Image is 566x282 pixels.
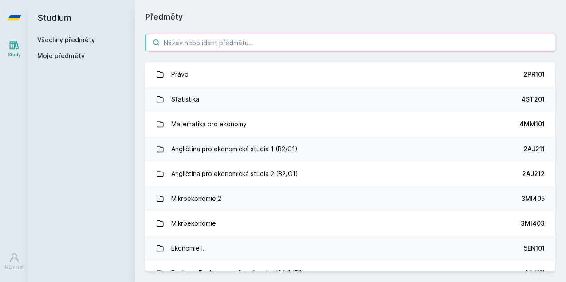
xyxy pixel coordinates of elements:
a: Matematika pro ekonomy 4MM101 [145,112,555,137]
div: 2AJ211 [523,145,545,153]
a: Study [2,35,27,63]
a: Ekonomie I. 5EN101 [145,236,555,261]
div: Právo [171,66,189,83]
div: Mikroekonomie [171,215,216,232]
div: 2AJ111 [525,269,545,278]
div: 4ST201 [521,95,545,104]
input: Název nebo ident předmětu… [145,34,555,51]
a: Uživatel [2,248,27,275]
a: Statistika 4ST201 [145,87,555,112]
a: Angličtina pro ekonomická studia 1 (B2/C1) 2AJ211 [145,137,555,161]
a: Mikroekonomie 3MI403 [145,211,555,236]
div: 4MM101 [519,120,545,129]
div: Matematika pro ekonomy [171,115,247,133]
div: Angličtina pro ekonomická studia 2 (B2/C1) [171,165,298,183]
a: Právo 2PR101 [145,62,555,87]
div: 3MI405 [521,194,545,203]
div: 2AJ212 [522,169,545,178]
div: 3MI403 [521,219,545,228]
span: Moje předměty [37,51,85,60]
div: Study [8,51,21,58]
div: Uživatel [5,264,24,270]
a: Všechny předměty [37,36,95,43]
div: Business English pro středně pokročilé 1 (B1) [171,264,304,282]
div: Ekonomie I. [171,239,204,257]
h1: Předměty [145,11,555,23]
div: Mikroekonomie 2 [171,190,221,208]
div: 2PR101 [523,70,545,79]
div: 5EN101 [524,244,545,253]
a: Angličtina pro ekonomická studia 2 (B2/C1) 2AJ212 [145,161,555,186]
div: Statistika [171,90,199,108]
a: Mikroekonomie 2 3MI405 [145,186,555,211]
div: Angličtina pro ekonomická studia 1 (B2/C1) [171,140,298,158]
